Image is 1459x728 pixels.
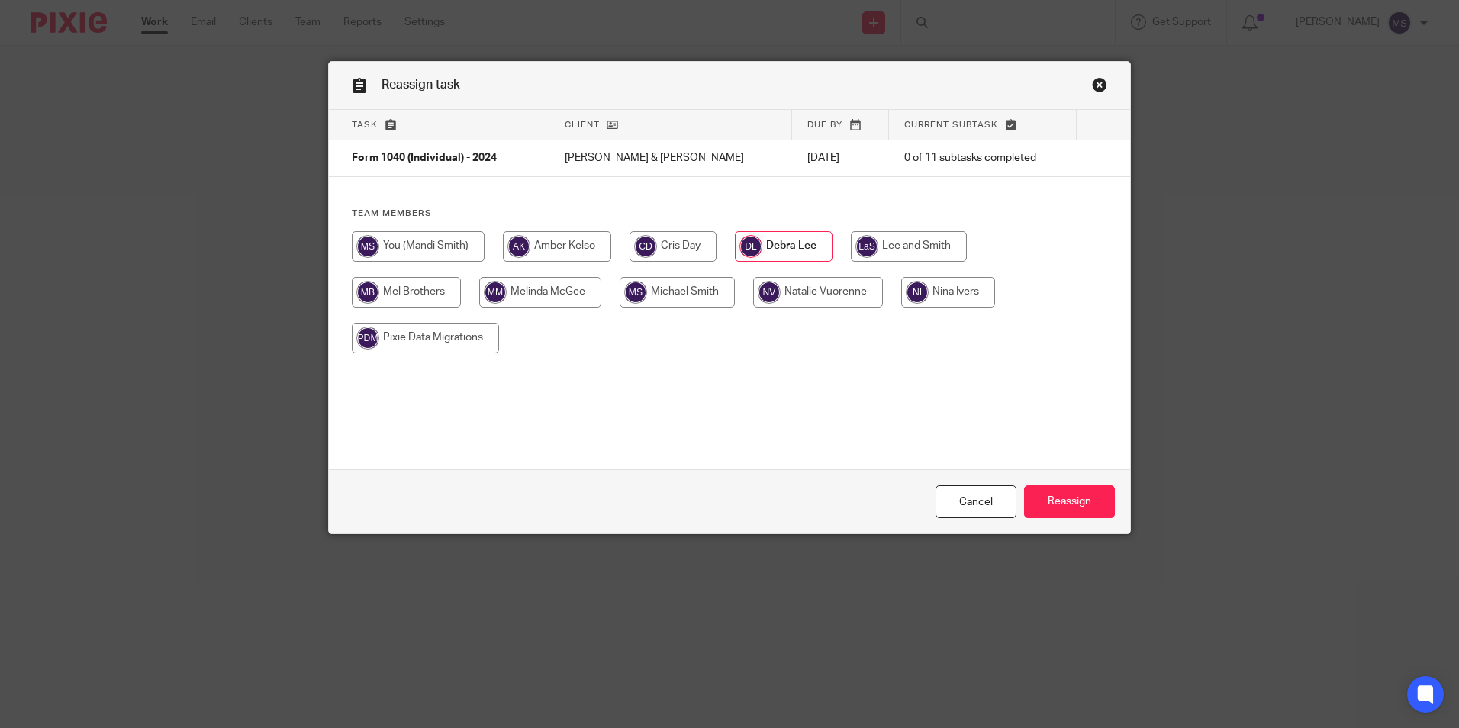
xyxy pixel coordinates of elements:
[382,79,460,91] span: Reassign task
[565,150,777,166] p: [PERSON_NAME] & [PERSON_NAME]
[352,208,1107,220] h4: Team members
[904,121,998,129] span: Current subtask
[807,150,874,166] p: [DATE]
[889,140,1077,177] td: 0 of 11 subtasks completed
[565,121,600,129] span: Client
[1024,485,1115,518] input: Reassign
[352,153,497,164] span: Form 1040 (Individual) - 2024
[1092,77,1107,98] a: Close this dialog window
[807,121,842,129] span: Due by
[352,121,378,129] span: Task
[936,485,1016,518] a: Close this dialog window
